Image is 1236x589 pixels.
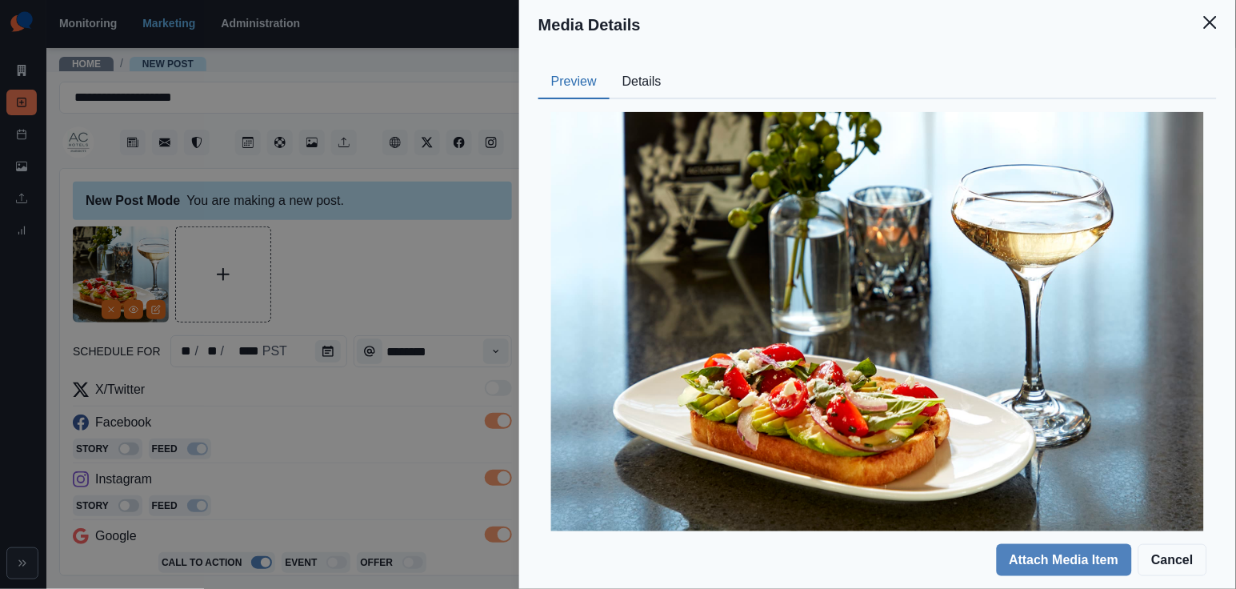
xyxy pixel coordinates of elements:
[1194,6,1226,38] button: Close
[997,544,1132,576] button: Attach Media Item
[1138,544,1207,576] button: Cancel
[551,112,1204,547] img: tgino3fphcquuvqnmlri
[610,66,674,99] button: Details
[538,66,610,99] button: Preview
